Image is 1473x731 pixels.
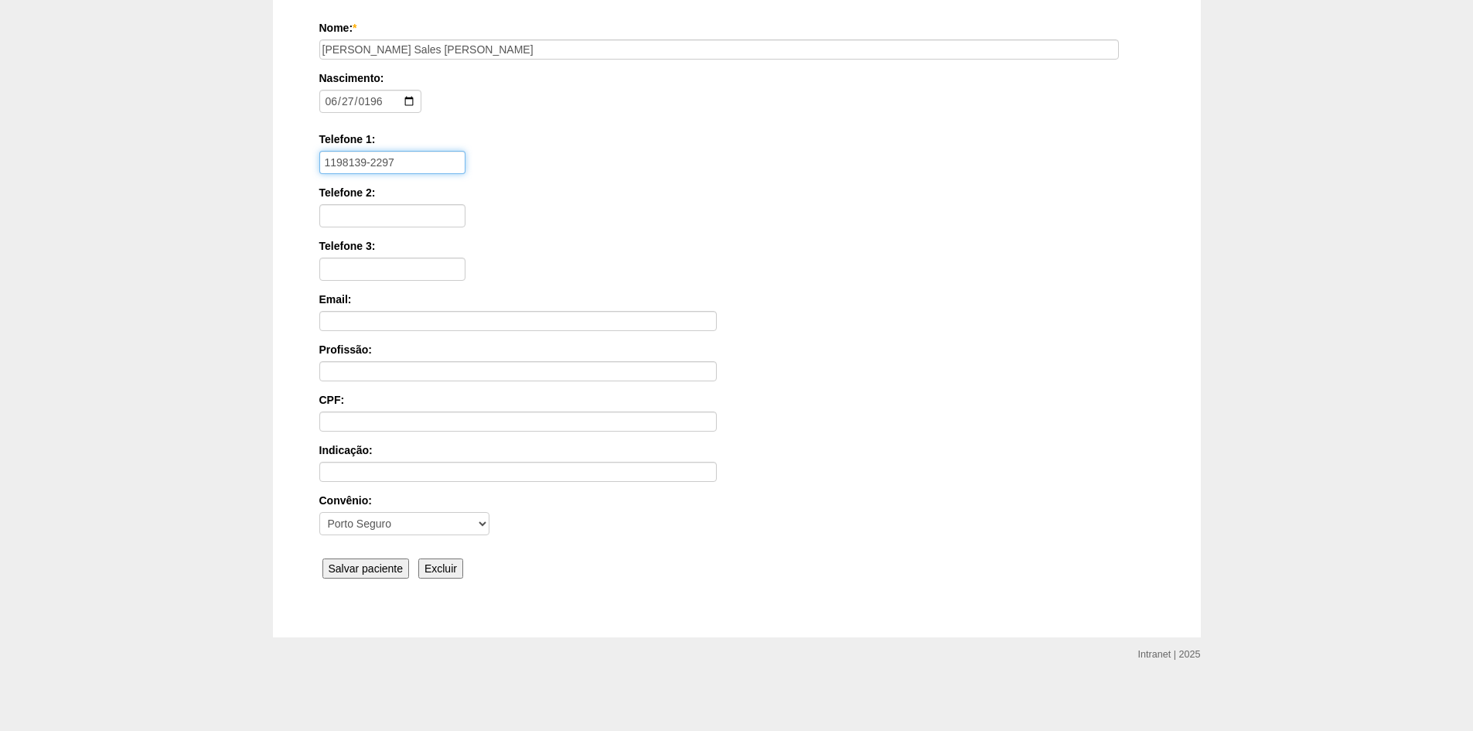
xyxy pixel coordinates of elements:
label: Profissão: [319,342,1154,357]
input: Excluir [418,558,463,579]
label: Convênio: [319,493,1154,508]
input: Salvar paciente [322,558,410,579]
label: CPF: [319,392,1154,408]
label: Nome: [319,20,1154,36]
label: Telefone 1: [319,132,1154,147]
label: Email: [319,292,1154,307]
span: Este campo é obrigatório. [353,22,356,34]
label: Nascimento: [319,70,1149,86]
label: Telefone 2: [319,185,1154,200]
label: Telefone 3: [319,238,1154,254]
div: Intranet | 2025 [1138,647,1201,662]
label: Indicação: [319,442,1154,458]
